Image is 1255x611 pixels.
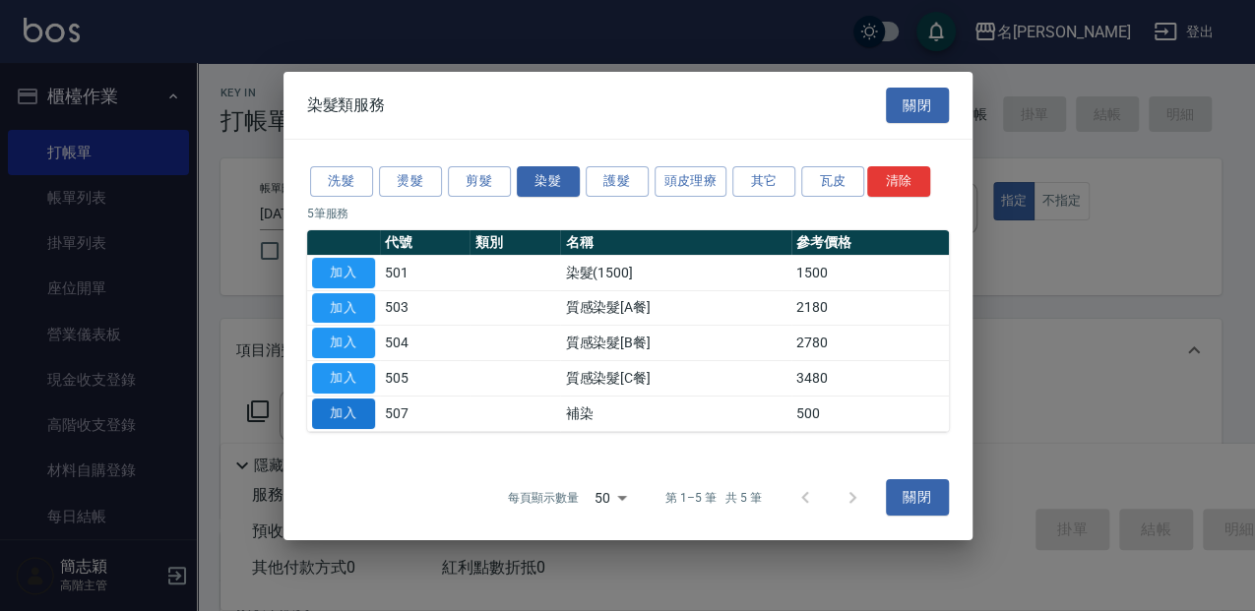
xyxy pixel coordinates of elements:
td: 2780 [791,326,949,361]
p: 第 1–5 筆 共 5 筆 [665,489,761,507]
th: 代號 [380,230,471,256]
button: 其它 [732,166,795,197]
button: 燙髮 [379,166,442,197]
button: 加入 [312,292,375,323]
td: 補染 [560,396,790,431]
td: 1500 [791,255,949,290]
td: 501 [380,255,471,290]
td: 507 [380,396,471,431]
button: 加入 [312,258,375,288]
button: 加入 [312,328,375,358]
button: 關閉 [886,479,949,516]
button: 清除 [867,166,930,197]
th: 類別 [470,230,560,256]
td: 504 [380,326,471,361]
td: 質感染髮[B餐] [560,326,790,361]
button: 洗髮 [310,166,373,197]
td: 3480 [791,360,949,396]
button: 加入 [312,398,375,429]
button: 加入 [312,363,375,394]
th: 參考價格 [791,230,949,256]
button: 護髮 [586,166,649,197]
p: 每頁顯示數量 [508,489,579,507]
button: 關閉 [886,87,949,123]
button: 瓦皮 [801,166,864,197]
td: 503 [380,290,471,326]
th: 名稱 [560,230,790,256]
td: 505 [380,360,471,396]
td: 質感染髮[C餐] [560,360,790,396]
td: 2180 [791,290,949,326]
p: 5 筆服務 [307,205,949,222]
button: 染髮 [517,166,580,197]
td: 質感染髮[A餐] [560,290,790,326]
td: 500 [791,396,949,431]
div: 50 [587,470,634,523]
button: 頭皮理療 [655,166,727,197]
td: 染髮(1500] [560,255,790,290]
span: 染髮類服務 [307,95,386,115]
button: 剪髮 [448,166,511,197]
